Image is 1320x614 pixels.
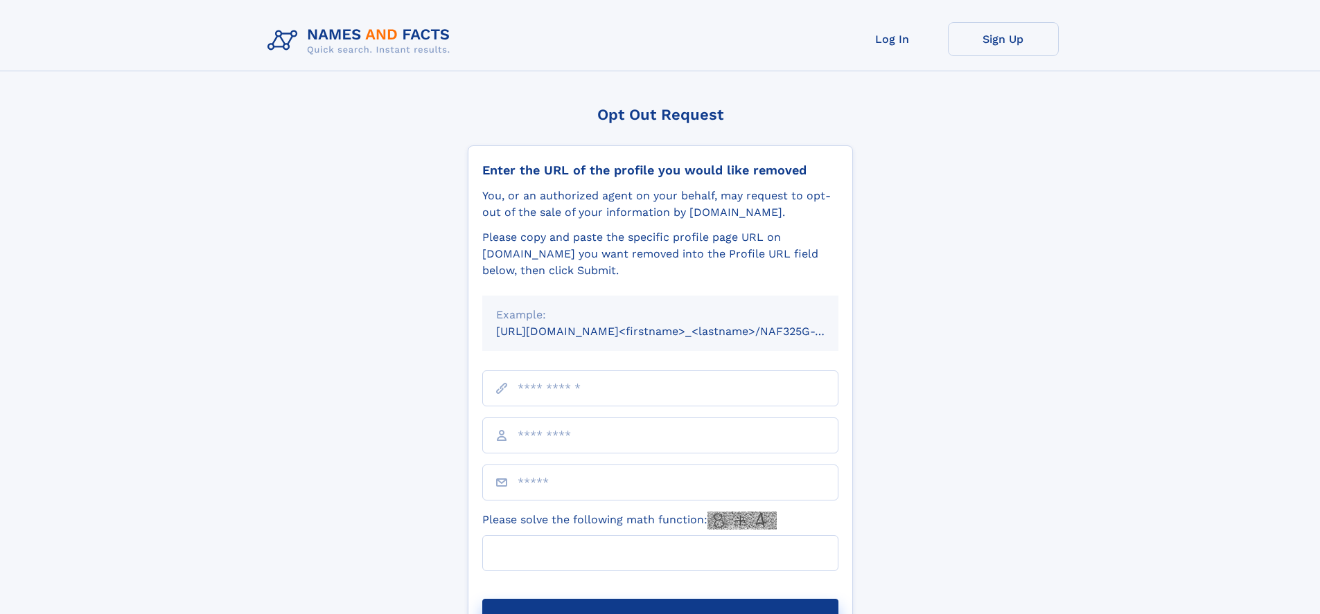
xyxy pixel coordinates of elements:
[496,325,865,338] small: [URL][DOMAIN_NAME]<firstname>_<lastname>/NAF325G-xxxxxxxx
[482,188,838,221] div: You, or an authorized agent on your behalf, may request to opt-out of the sale of your informatio...
[948,22,1059,56] a: Sign Up
[482,512,777,530] label: Please solve the following math function:
[482,229,838,279] div: Please copy and paste the specific profile page URL on [DOMAIN_NAME] you want removed into the Pr...
[837,22,948,56] a: Log In
[482,163,838,178] div: Enter the URL of the profile you would like removed
[262,22,461,60] img: Logo Names and Facts
[468,106,853,123] div: Opt Out Request
[496,307,825,323] div: Example:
